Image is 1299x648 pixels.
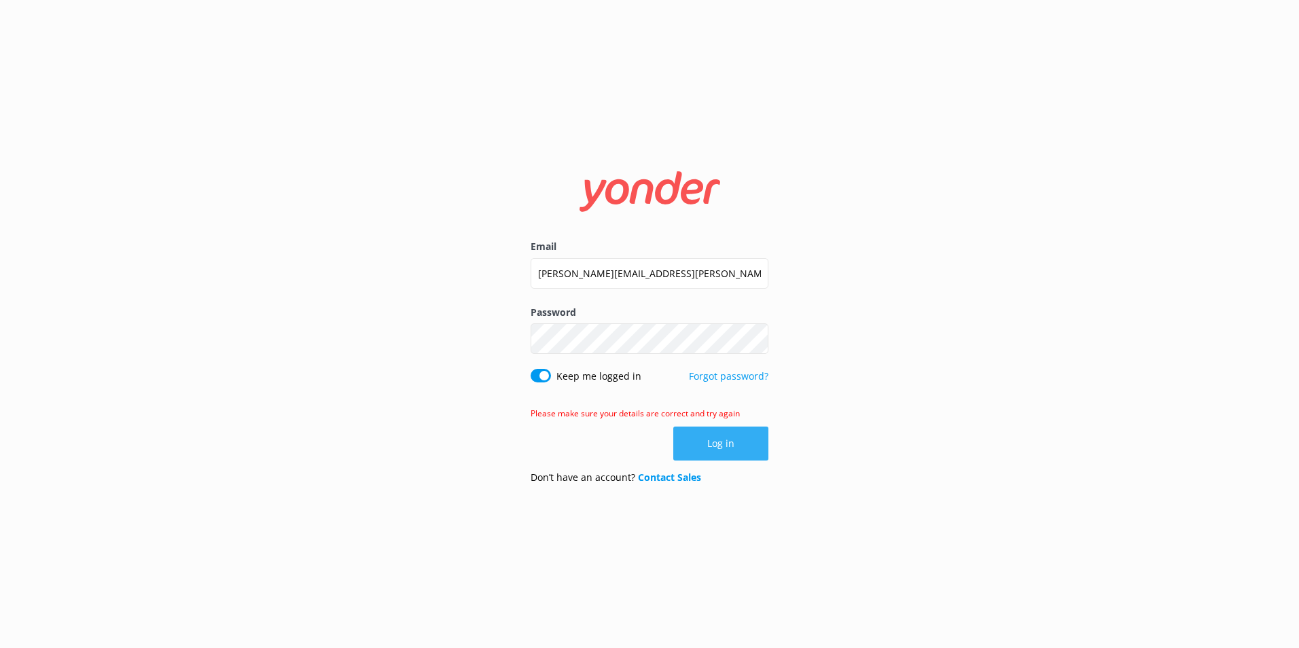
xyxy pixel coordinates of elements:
span: Please make sure your details are correct and try again [531,408,740,419]
label: Password [531,305,768,320]
label: Email [531,239,768,254]
label: Keep me logged in [556,369,641,384]
p: Don’t have an account? [531,470,701,485]
a: Forgot password? [689,370,768,382]
input: user@emailaddress.com [531,258,768,289]
button: Show password [741,325,768,353]
button: Log in [673,427,768,461]
a: Contact Sales [638,471,701,484]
